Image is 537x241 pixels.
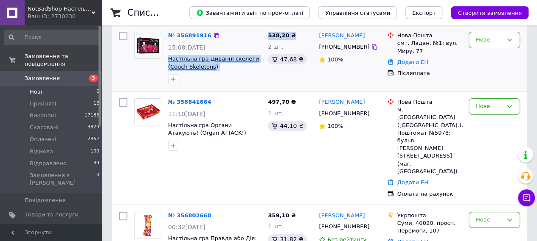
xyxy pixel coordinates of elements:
[134,32,161,59] a: Фото товару
[319,32,365,40] a: [PERSON_NAME]
[127,8,214,18] h1: Список замовлень
[30,112,56,119] span: Виконані
[458,10,522,16] span: Створити замовлення
[268,54,306,64] div: 47.68 ₴
[168,212,211,219] a: № 356802668
[30,124,59,131] span: Скасовані
[319,212,365,220] a: [PERSON_NAME]
[135,36,161,55] img: Фото товару
[397,219,462,235] div: Суми, 40020, просп. Перемоги, 107
[412,10,436,16] span: Експорт
[87,124,99,131] span: 3829
[397,190,462,198] div: Оплата на рахунок
[317,221,371,232] div: [PHONE_NUMBER]
[451,6,529,19] button: Створити замовлення
[268,110,283,116] span: 1 шт.
[397,106,462,175] div: м. [GEOGRAPHIC_DATA] ([GEOGRAPHIC_DATA].), Поштомат №5978: бульв. [PERSON_NAME][STREET_ADDRESS] (...
[476,102,503,111] div: Нове
[168,55,259,70] a: Настільна гра Диванні скелети (Couch Skeletons)
[476,36,503,44] div: Нове
[268,99,296,105] span: 497,70 ₴
[84,112,99,119] span: 17185
[405,6,443,19] button: Експорт
[196,9,303,17] span: Завантажити звіт по пром-оплаті
[518,189,535,206] button: Чат з покупцем
[168,122,246,136] a: Настільна гра Органи Атакують! (Organ ATTACK!)
[90,148,99,155] span: 100
[317,42,371,53] div: [PHONE_NUMBER]
[397,98,462,106] div: Нова Пошта
[4,30,100,45] input: Пошук
[30,148,53,155] span: Відмова
[87,136,99,143] span: 2867
[268,223,283,230] span: 1 шт.
[25,197,66,204] span: Повідомлення
[397,39,462,55] div: смт. Ладан, №1: вул. Миру, 77
[397,32,462,39] div: Нова Пошта
[168,111,205,117] span: 11:10[DATE]
[135,102,161,122] img: Фото товару
[397,212,462,219] div: Укрпошта
[25,53,102,68] span: Замовлення та повідомлення
[134,212,161,239] a: Фото товару
[30,160,67,167] span: Відправлено
[25,211,79,219] span: Товари та послуги
[268,212,296,219] span: 359,10 ₴
[319,98,365,106] a: [PERSON_NAME]
[168,44,205,51] span: 15:08[DATE]
[168,224,205,230] span: 00:32[DATE]
[318,6,397,19] button: Управління статусами
[30,88,42,96] span: Нові
[89,75,98,82] span: 3
[397,69,462,77] div: Післяплата
[327,56,343,63] span: 100%
[327,123,343,129] span: 100%
[168,32,211,39] a: № 356891916
[93,160,99,167] span: 39
[28,5,91,13] span: NotBadShop Настільні ігри
[30,136,56,143] span: Оплачені
[476,216,503,224] div: Нове
[442,9,529,16] a: Створити замовлення
[268,44,283,50] span: 2 шт.
[397,179,428,186] a: Додати ЕН
[168,99,211,105] a: № 356841664
[268,32,296,39] span: 538,20 ₴
[134,98,161,125] a: Фото товару
[25,75,60,82] span: Замовлення
[397,59,428,65] a: Додати ЕН
[135,213,161,238] img: Фото товару
[96,88,99,96] span: 3
[268,121,306,131] div: 44.10 ₴
[93,100,99,108] span: 13
[28,13,102,20] div: Ваш ID: 2730230
[317,108,371,119] div: [PHONE_NUMBER]
[96,172,99,187] span: 0
[189,6,310,19] button: Завантажити звіт по пром-оплаті
[30,172,96,187] span: Замовлення з [PERSON_NAME]
[325,10,390,16] span: Управління статусами
[30,100,56,108] span: Прийняті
